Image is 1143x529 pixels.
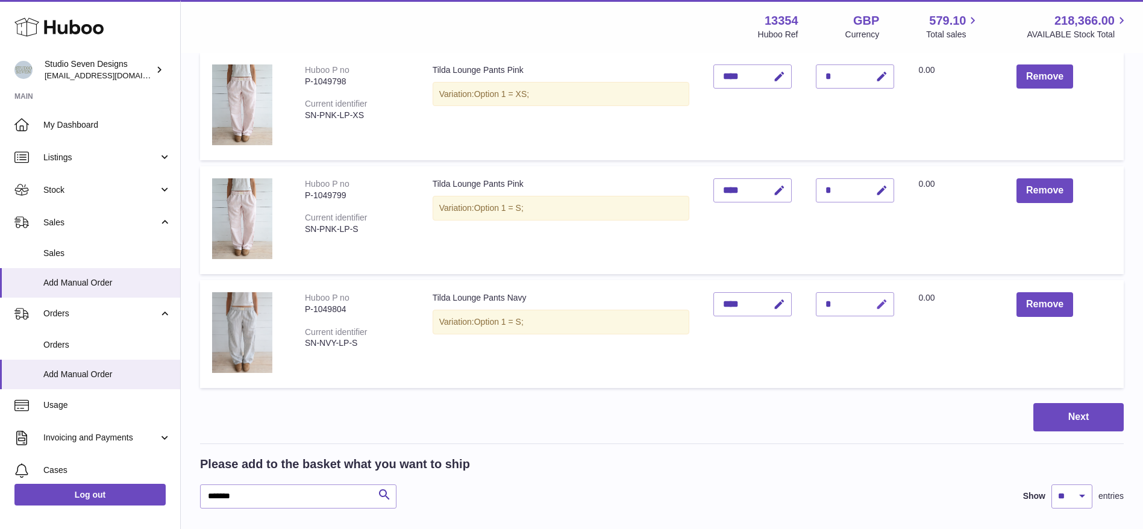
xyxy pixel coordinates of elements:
span: 218,366.00 [1054,13,1115,29]
img: Tilda Lounge Pants Pink [212,64,272,145]
div: SN-PNK-LP-S [305,224,409,235]
span: Option 1 = XS; [474,89,529,99]
span: 0.00 [918,65,935,75]
span: Cases [43,465,171,476]
div: Variation: [433,196,690,221]
span: [EMAIL_ADDRESS][DOMAIN_NAME] [45,70,177,80]
span: Listings [43,152,158,163]
div: Currency [845,29,880,40]
div: SN-NVY-LP-S [305,337,409,349]
span: Sales [43,217,158,228]
td: Tilda Lounge Pants Navy [421,280,702,388]
div: Current identifier [305,327,368,337]
div: Huboo P no [305,179,349,189]
span: Total sales [926,29,980,40]
div: Variation: [433,82,690,107]
a: 218,366.00 AVAILABLE Stock Total [1027,13,1129,40]
button: Remove [1016,64,1073,89]
span: Sales [43,248,171,259]
img: Tilda Lounge Pants Pink [212,178,272,259]
td: Tilda Lounge Pants Pink [421,52,702,160]
span: 0.00 [918,293,935,302]
span: Stock [43,184,158,196]
div: Huboo P no [305,293,349,302]
a: Log out [14,484,166,506]
span: 579.10 [929,13,966,29]
span: My Dashboard [43,119,171,131]
span: 0.00 [918,179,935,189]
span: Add Manual Order [43,369,171,380]
button: Remove [1016,178,1073,203]
h2: Please add to the basket what you want to ship [200,456,470,472]
div: SN-PNK-LP-XS [305,110,409,121]
strong: 13354 [765,13,798,29]
span: AVAILABLE Stock Total [1027,29,1129,40]
span: Invoicing and Payments [43,432,158,443]
span: Option 1 = S; [474,317,524,327]
span: Orders [43,308,158,319]
div: Huboo P no [305,65,349,75]
div: Current identifier [305,99,368,108]
button: Remove [1016,292,1073,317]
div: Variation: [433,310,690,334]
label: Show [1023,490,1045,502]
button: Next [1033,403,1124,431]
span: Orders [43,339,171,351]
div: P-1049798 [305,76,409,87]
span: Option 1 = S; [474,203,524,213]
div: Current identifier [305,213,368,222]
div: P-1049804 [305,304,409,315]
strong: GBP [853,13,879,29]
div: Huboo Ref [758,29,798,40]
a: 579.10 Total sales [926,13,980,40]
td: Tilda Lounge Pants Pink [421,166,702,274]
div: Studio Seven Designs [45,58,153,81]
img: Tilda Lounge Pants Navy [212,292,272,373]
img: internalAdmin-13354@internal.huboo.com [14,61,33,79]
div: P-1049799 [305,190,409,201]
span: entries [1098,490,1124,502]
span: Usage [43,399,171,411]
span: Add Manual Order [43,277,171,289]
